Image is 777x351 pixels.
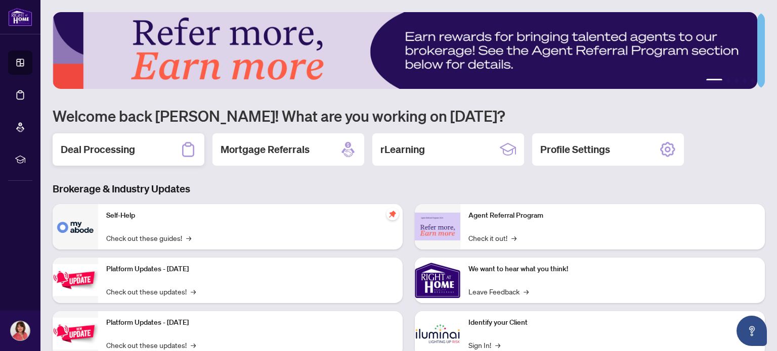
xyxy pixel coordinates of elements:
h1: Welcome back [PERSON_NAME]! What are you working on [DATE]? [53,106,765,125]
span: pushpin [386,208,399,220]
span: → [511,232,516,243]
p: Agent Referral Program [468,210,757,221]
button: 3 [735,79,739,83]
button: 1 [706,79,722,83]
img: Profile Icon [11,321,30,340]
img: Slide 0 [53,12,757,89]
a: Check out these updates!→ [106,286,196,297]
h2: rLearning [380,142,425,157]
h2: Profile Settings [540,142,610,157]
h3: Brokerage & Industry Updates [53,182,765,196]
button: 2 [726,79,730,83]
img: Self-Help [53,204,98,249]
button: 4 [743,79,747,83]
p: Self-Help [106,210,395,221]
p: Platform Updates - [DATE] [106,317,395,328]
span: → [191,286,196,297]
span: → [186,232,191,243]
a: Check out these updates!→ [106,339,196,350]
button: Open asap [737,316,767,346]
span: → [495,339,500,350]
h2: Deal Processing [61,142,135,157]
img: Platform Updates - July 8, 2025 [53,318,98,349]
button: 5 [751,79,755,83]
a: Check it out!→ [468,232,516,243]
img: Platform Updates - July 21, 2025 [53,264,98,296]
h2: Mortgage Referrals [221,142,310,157]
p: We want to hear what you think! [468,264,757,275]
img: Agent Referral Program [415,213,460,240]
p: Platform Updates - [DATE] [106,264,395,275]
img: We want to hear what you think! [415,258,460,303]
span: → [524,286,529,297]
a: Check out these guides!→ [106,232,191,243]
a: Leave Feedback→ [468,286,529,297]
a: Sign In!→ [468,339,500,350]
img: logo [8,8,32,26]
p: Identify your Client [468,317,757,328]
span: → [191,339,196,350]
